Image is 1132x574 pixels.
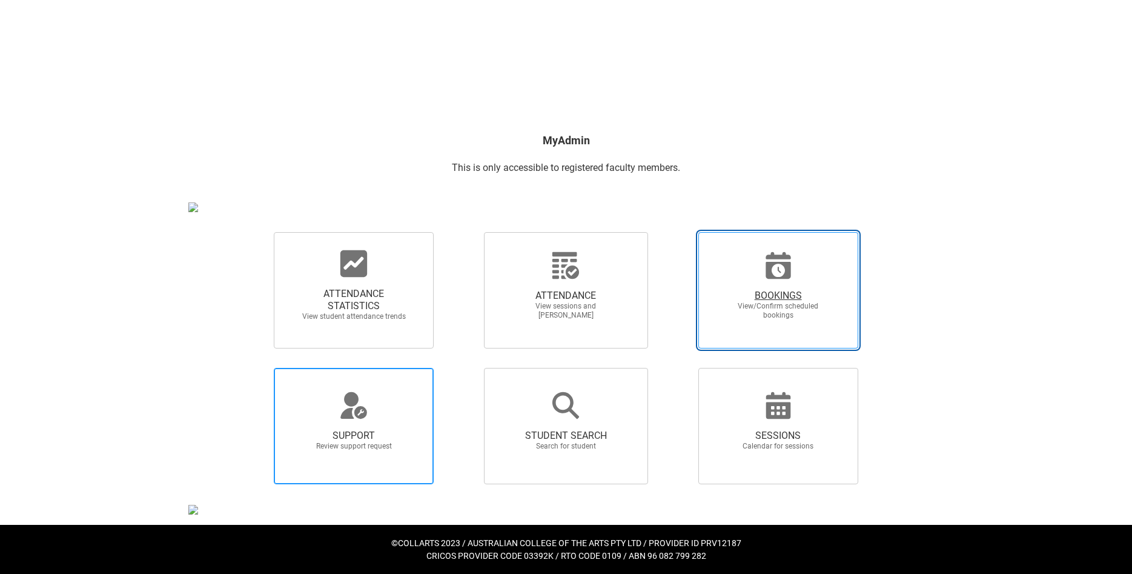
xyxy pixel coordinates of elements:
span: View sessions and [PERSON_NAME] [512,302,619,320]
span: BOOKINGS [725,290,832,302]
span: Review support request [300,442,407,451]
span: View student attendance trends [300,312,407,321]
span: This is only accessible to registered faculty members. [452,162,680,173]
img: REDU_GREY_LINE [188,505,198,515]
img: REDU_GREY_LINE [188,202,198,212]
span: Calendar for sessions [725,442,832,451]
span: SESSIONS [725,430,832,442]
span: STUDENT SEARCH [512,430,619,442]
span: ATTENDANCE [512,290,619,302]
span: Search for student [512,442,619,451]
span: SUPPORT [300,430,407,442]
span: View/Confirm scheduled bookings [725,302,832,320]
h2: MyAdmin [188,132,944,149]
span: ATTENDANCE STATISTICS [300,288,407,312]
